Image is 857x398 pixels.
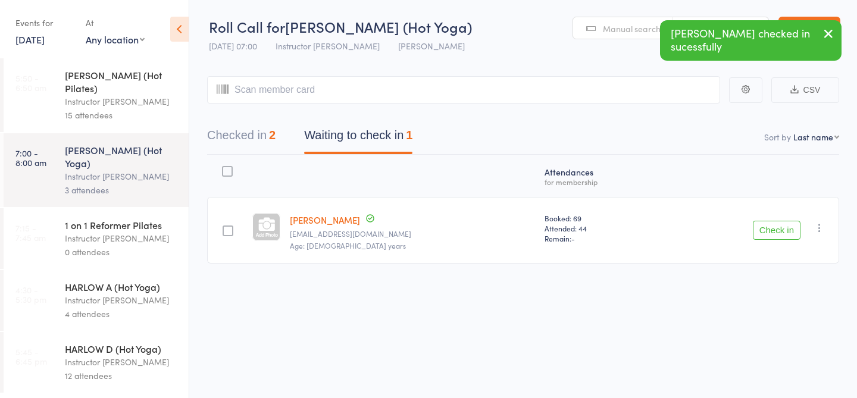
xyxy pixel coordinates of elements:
div: for membership [545,178,656,186]
button: Check in [753,221,800,240]
div: Events for [15,13,74,33]
div: 3 attendees [65,183,179,197]
time: 7:15 - 7:45 am [15,223,46,242]
div: 1 on 1 Reformer Pilates [65,218,179,231]
div: 12 attendees [65,369,179,383]
span: Roll Call for [209,17,285,36]
div: [PERSON_NAME] (Hot Yoga) [65,143,179,170]
span: Manual search [603,23,661,35]
a: [DATE] [15,33,45,46]
div: Instructor [PERSON_NAME] [65,95,179,108]
span: - [571,233,575,243]
div: Instructor [PERSON_NAME] [65,231,179,245]
button: Waiting to check in1 [304,123,412,154]
span: [PERSON_NAME] [398,40,465,52]
a: Exit roll call [778,17,840,40]
div: At [86,13,145,33]
div: HARLOW A (Hot Yoga) [65,280,179,293]
time: 5:45 - 6:45 pm [15,347,47,366]
a: 7:15 -7:45 am1 on 1 Reformer PilatesInstructor [PERSON_NAME]0 attendees [4,208,189,269]
span: [DATE] 07:00 [209,40,257,52]
a: 4:30 -5:30 pmHARLOW A (Hot Yoga)Instructor [PERSON_NAME]4 attendees [4,270,189,331]
div: Any location [86,33,145,46]
div: 2 [269,129,276,142]
a: [PERSON_NAME] [290,214,360,226]
div: Instructor [PERSON_NAME] [65,170,179,183]
time: 5:50 - 6:50 am [15,73,46,92]
div: HARLOW D (Hot Yoga) [65,342,179,355]
span: [PERSON_NAME] (Hot Yoga) [285,17,472,36]
time: 7:00 - 8:00 am [15,148,46,167]
a: 5:45 -6:45 pmHARLOW D (Hot Yoga)Instructor [PERSON_NAME]12 attendees [4,332,189,393]
div: 1 [406,129,412,142]
div: 0 attendees [65,245,179,259]
div: Last name [793,131,833,143]
div: Instructor [PERSON_NAME] [65,293,179,307]
input: Scan member card [207,76,720,104]
div: Instructor [PERSON_NAME] [65,355,179,369]
time: 4:30 - 5:30 pm [15,285,46,304]
span: Age: [DEMOGRAPHIC_DATA] years [290,240,406,250]
small: Remjwoods@gmail.com [290,230,535,238]
a: 5:50 -6:50 am[PERSON_NAME] (Hot Pilates)Instructor [PERSON_NAME]15 attendees [4,58,189,132]
span: Booked: 69 [545,213,656,223]
span: Remain: [545,233,656,243]
div: 4 attendees [65,307,179,321]
div: 15 attendees [65,108,179,122]
button: Checked in2 [207,123,276,154]
div: [PERSON_NAME] (Hot Pilates) [65,68,179,95]
label: Sort by [764,131,791,143]
span: Attended: 44 [545,223,656,233]
span: Instructor [PERSON_NAME] [276,40,380,52]
a: 7:00 -8:00 am[PERSON_NAME] (Hot Yoga)Instructor [PERSON_NAME]3 attendees [4,133,189,207]
button: CSV [771,77,839,103]
div: Atten­dances [540,160,661,192]
div: [PERSON_NAME] checked in sucessfully [660,20,842,61]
